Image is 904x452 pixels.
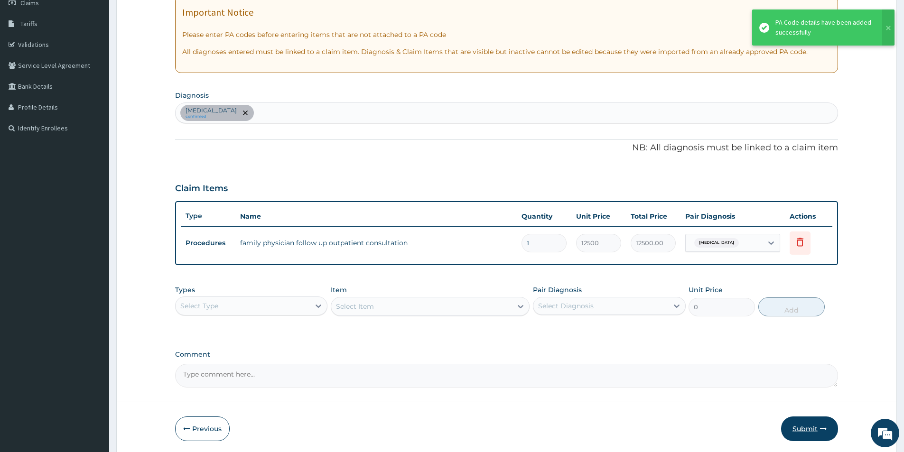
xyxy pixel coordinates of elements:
span: Tariffs [20,19,37,28]
div: Minimize live chat window [156,5,178,28]
th: Pair Diagnosis [680,207,785,226]
label: Item [331,285,347,295]
label: Types [175,286,195,294]
button: Previous [175,416,230,441]
button: Add [758,297,825,316]
img: d_794563401_company_1708531726252_794563401 [18,47,38,71]
div: Select Type [180,301,218,311]
button: Submit [781,416,838,441]
td: family physician follow up outpatient consultation [235,233,517,252]
h1: Important Notice [182,7,253,18]
label: Comment [175,351,838,359]
small: confirmed [186,114,237,119]
p: Please enter PA codes before entering items that are not attached to a PA code [182,30,831,39]
p: NB: All diagnosis must be linked to a claim item [175,142,838,154]
div: Chat with us now [49,53,159,65]
div: PA Code details have been added successfully [775,18,873,37]
td: Procedures [181,234,235,252]
span: [MEDICAL_DATA] [694,238,739,248]
th: Actions [785,207,832,226]
label: Diagnosis [175,91,209,100]
span: We're online! [55,120,131,215]
th: Name [235,207,517,226]
th: Quantity [517,207,571,226]
th: Unit Price [571,207,626,226]
th: Type [181,207,235,225]
th: Total Price [626,207,680,226]
div: Select Diagnosis [538,301,594,311]
p: All diagnoses entered must be linked to a claim item. Diagnosis & Claim Items that are visible bu... [182,47,831,56]
p: [MEDICAL_DATA] [186,107,237,114]
label: Pair Diagnosis [533,285,582,295]
textarea: Type your message and hit 'Enter' [5,259,181,292]
h3: Claim Items [175,184,228,194]
span: remove selection option [241,109,250,117]
label: Unit Price [689,285,723,295]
